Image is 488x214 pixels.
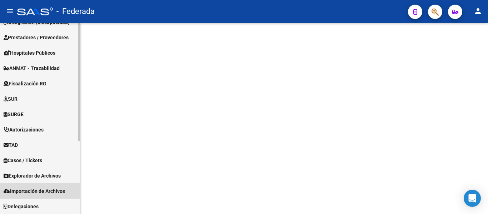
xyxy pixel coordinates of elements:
span: Fiscalización RG [4,80,46,88]
span: SUR [4,95,18,103]
span: Importación de Archivos [4,187,65,195]
span: - Federada [56,4,95,19]
span: SURGE [4,110,24,118]
span: TAD [4,141,18,149]
div: Open Intercom Messenger [464,190,481,207]
span: Delegaciones [4,203,39,210]
span: Prestadores / Proveedores [4,34,69,41]
mat-icon: menu [6,7,14,15]
mat-icon: person [474,7,482,15]
span: Autorizaciones [4,126,44,134]
span: Hospitales Públicos [4,49,55,57]
span: Casos / Tickets [4,156,42,164]
span: ANMAT - Trazabilidad [4,64,60,72]
span: Explorador de Archivos [4,172,61,180]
